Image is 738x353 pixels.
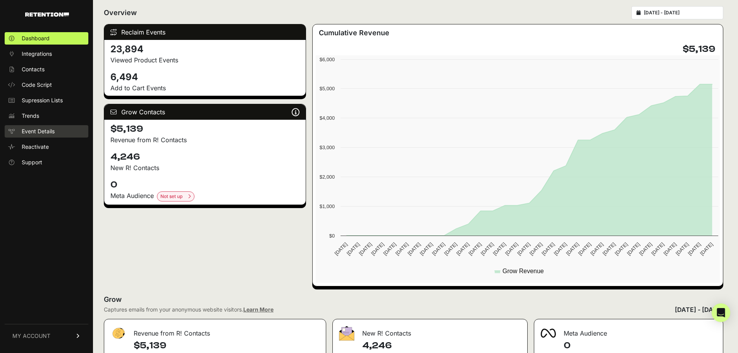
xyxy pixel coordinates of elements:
text: [DATE] [394,241,409,257]
h4: $5,139 [683,43,715,55]
a: Reactivate [5,141,88,153]
div: Meta Audience [110,191,299,201]
span: Code Script [22,81,52,89]
text: $6,000 [320,57,335,62]
text: [DATE] [443,241,458,257]
text: $2,000 [320,174,335,180]
img: Retention.com [25,12,69,17]
p: New R! Contacts [110,163,299,172]
text: [DATE] [699,241,714,257]
text: [DATE] [577,241,592,257]
text: $5,000 [320,86,335,91]
a: Contacts [5,63,88,76]
text: [DATE] [565,241,580,257]
text: [DATE] [431,241,446,257]
text: $0 [329,233,335,239]
span: Reactivate [22,143,49,151]
text: [DATE] [492,241,507,257]
text: $4,000 [320,115,335,121]
text: [DATE] [334,241,349,257]
a: Support [5,156,88,169]
h4: $5,139 [134,339,320,352]
img: fa-envelope-19ae18322b30453b285274b1b8af3d052b27d846a4fbe8435d1a52b978f639a2.png [339,326,354,341]
text: [DATE] [626,241,641,257]
text: [DATE] [370,241,385,257]
h4: 23,894 [110,43,299,55]
h4: 0 [564,339,717,352]
text: [DATE] [455,241,470,257]
text: [DATE] [346,241,361,257]
span: Event Details [22,127,55,135]
div: Reclaim Events [104,24,306,40]
p: Viewed Product Events [110,55,299,65]
div: Grow Contacts [104,104,306,120]
span: Trends [22,112,39,120]
a: Event Details [5,125,88,138]
div: Revenue from R! Contacts [104,319,326,343]
span: Supression Lists [22,96,63,104]
text: [DATE] [516,241,532,257]
a: Integrations [5,48,88,60]
span: Support [22,158,42,166]
span: Contacts [22,65,45,73]
div: New R! Contacts [333,319,527,343]
a: MY ACCOUNT [5,324,88,348]
text: [DATE] [504,241,519,257]
text: [DATE] [662,241,678,257]
text: [DATE] [468,241,483,257]
text: [DATE] [407,241,422,257]
div: Meta Audience [534,319,723,343]
h2: Grow [104,294,723,305]
a: Supression Lists [5,94,88,107]
h4: 0 [110,179,299,191]
text: [DATE] [480,241,495,257]
h2: Overview [104,7,137,18]
text: [DATE] [650,241,666,257]
img: fa-meta-2f981b61bb99beabf952f7030308934f19ce035c18b003e963880cc3fabeebb7.png [540,329,556,338]
text: [DATE] [358,241,373,257]
h4: 4,246 [110,151,299,163]
p: Add to Cart Events [110,83,299,93]
h4: 6,494 [110,71,299,83]
text: [DATE] [614,241,629,257]
text: $1,000 [320,203,335,209]
text: [DATE] [528,241,544,257]
a: Trends [5,110,88,122]
a: Code Script [5,79,88,91]
text: [DATE] [589,241,604,257]
div: [DATE] - [DATE] [675,305,723,314]
text: [DATE] [602,241,617,257]
p: Revenue from R! Contacts [110,135,299,145]
span: MY ACCOUNT [12,332,50,340]
a: Dashboard [5,32,88,45]
h3: Cumulative Revenue [319,28,389,38]
text: [DATE] [687,241,702,257]
div: Captures emails from your anonymous website visitors. [104,306,274,313]
text: [DATE] [675,241,690,257]
text: [DATE] [382,241,397,257]
img: fa-dollar-13500eef13a19c4ab2b9ed9ad552e47b0d9fc28b02b83b90ba0e00f96d6372e9.png [110,326,126,341]
text: [DATE] [638,241,653,257]
text: [DATE] [419,241,434,257]
h4: $5,139 [110,123,299,135]
span: Dashboard [22,34,50,42]
span: Integrations [22,50,52,58]
text: $3,000 [320,145,335,150]
a: Learn More [243,306,274,313]
text: [DATE] [541,241,556,257]
text: [DATE] [553,241,568,257]
div: Open Intercom Messenger [712,303,730,322]
h4: 4,246 [362,339,521,352]
text: Grow Revenue [502,268,544,274]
